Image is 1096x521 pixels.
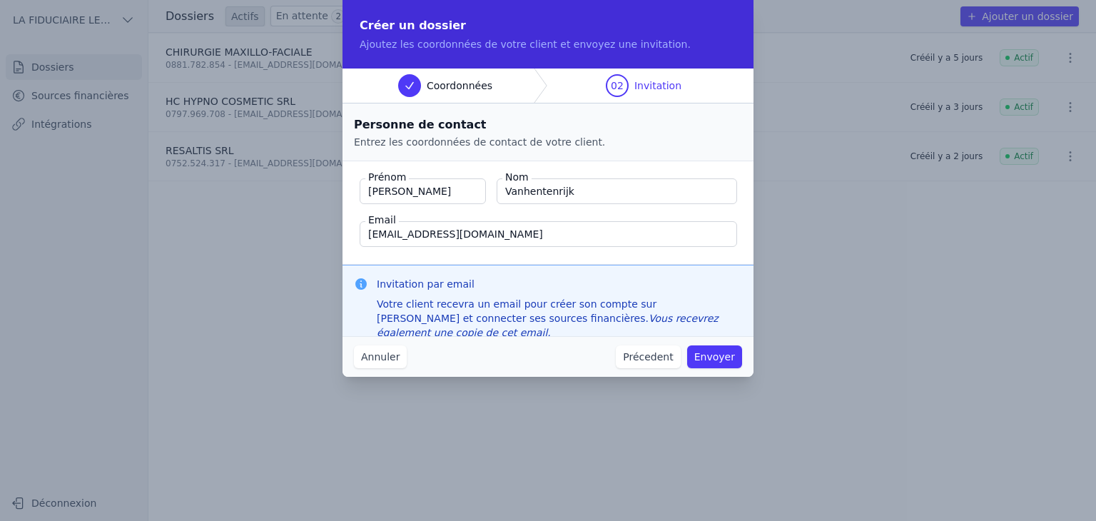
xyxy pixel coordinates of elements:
[616,345,680,368] button: Précedent
[502,170,532,184] label: Nom
[354,135,742,149] p: Entrez les coordonnées de contact de votre client.
[365,213,399,227] label: Email
[354,345,407,368] button: Annuler
[427,79,492,93] span: Coordonnées
[611,79,624,93] span: 02
[354,115,742,135] h2: Personne de contact
[365,170,409,184] label: Prénom
[377,277,742,291] h3: Invitation par email
[360,37,736,51] p: Ajoutez les coordonnées de votre client et envoyez une invitation.
[360,17,736,34] h2: Créer un dossier
[377,313,719,338] em: Vous recevrez également une copie de cet email.
[377,297,742,340] div: Votre client recevra un email pour créer son compte sur [PERSON_NAME] et connecter ses sources fi...
[687,345,742,368] button: Envoyer
[342,69,753,103] nav: Progress
[634,79,681,93] span: Invitation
